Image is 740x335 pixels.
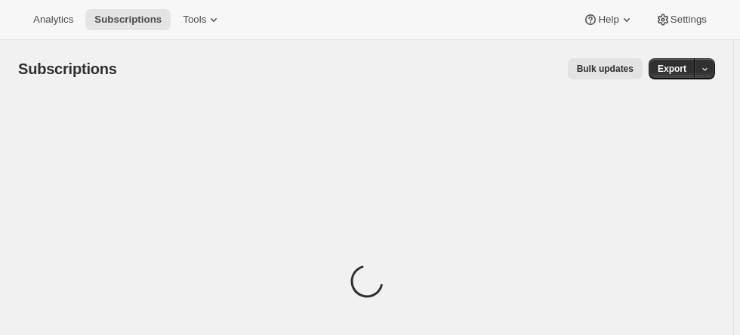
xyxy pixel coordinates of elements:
span: Tools [183,14,206,26]
span: Settings [671,14,707,26]
button: Tools [174,9,230,30]
button: Help [574,9,643,30]
button: Settings [646,9,716,30]
span: Bulk updates [577,63,634,75]
button: Subscriptions [85,9,171,30]
button: Bulk updates [568,58,643,79]
span: Subscriptions [94,14,162,26]
button: Export [649,58,695,79]
span: Help [598,14,618,26]
span: Subscriptions [18,60,117,77]
span: Export [658,63,686,75]
button: Analytics [24,9,82,30]
span: Analytics [33,14,73,26]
